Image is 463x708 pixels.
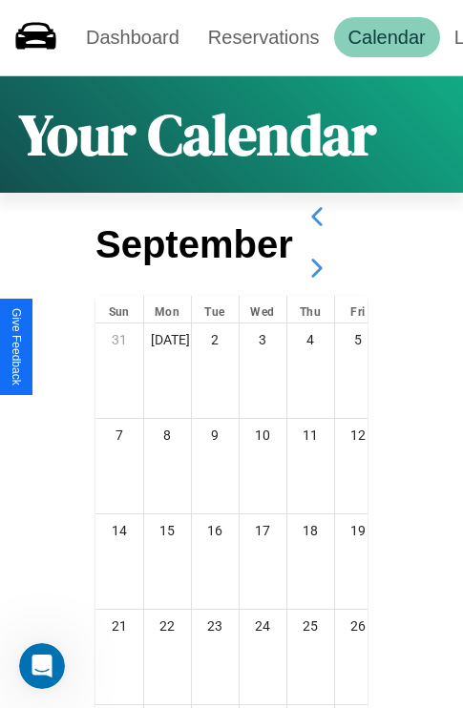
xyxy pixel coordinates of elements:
div: 21 [95,610,143,642]
div: 26 [335,610,382,642]
div: 4 [287,323,334,356]
div: 31 [95,323,143,356]
div: Thu [287,296,334,323]
div: 23 [192,610,239,642]
div: 3 [240,323,286,356]
div: 16 [192,514,239,547]
h2: September [95,223,293,266]
div: 19 [335,514,382,547]
div: 18 [287,514,334,547]
div: 12 [335,419,382,451]
div: Give Feedback [10,308,23,385]
a: Reservations [194,17,334,57]
h1: Your Calendar [19,95,376,174]
div: 9 [192,419,239,451]
a: Calendar [334,17,440,57]
a: Dashboard [72,17,194,57]
div: 22 [144,610,191,642]
div: 15 [144,514,191,547]
iframe: Intercom live chat [19,643,65,689]
div: 11 [287,419,334,451]
div: Fri [335,296,382,323]
div: 5 [335,323,382,356]
div: 17 [240,514,286,547]
div: Tue [192,296,239,323]
div: [DATE] [144,323,191,356]
div: Sun [95,296,143,323]
div: 24 [240,610,286,642]
div: 14 [95,514,143,547]
div: 10 [240,419,286,451]
div: Mon [144,296,191,323]
div: 25 [287,610,334,642]
div: 7 [95,419,143,451]
div: Wed [240,296,286,323]
div: 8 [144,419,191,451]
div: 2 [192,323,239,356]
